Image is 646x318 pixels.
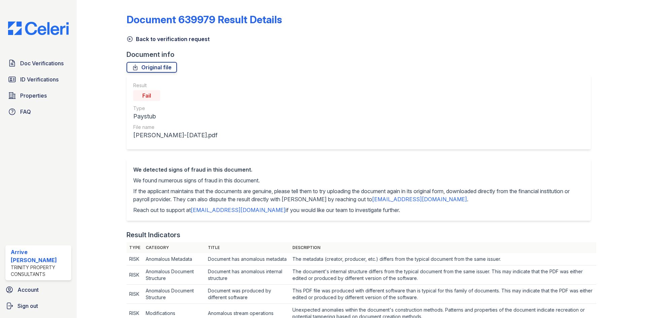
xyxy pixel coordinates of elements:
th: Description [290,242,596,253]
div: Result [133,82,217,89]
div: File name [133,124,217,131]
img: CE_Logo_Blue-a8612792a0a2168367f1c8372b55b34899dd931a85d93a1a3d3e32e68fde9ad4.png [3,22,74,35]
iframe: chat widget [618,291,639,311]
td: Anomalous Metadata [143,253,205,266]
a: [EMAIL_ADDRESS][DOMAIN_NAME] [191,207,286,213]
div: [PERSON_NAME]-[DATE].pdf [133,131,217,140]
div: We detected signs of fraud in this document. [133,166,584,174]
span: Sign out [17,302,38,310]
span: . [467,196,468,203]
a: Original file [127,62,177,73]
td: Anomalous Document Structure [143,285,205,304]
div: Arrive [PERSON_NAME] [11,248,69,264]
div: Type [133,105,217,112]
span: Properties [20,92,47,100]
td: RISK [127,285,143,304]
td: The document's internal structure differs from the typical document from the same issuer. This ma... [290,266,596,285]
a: Document 639979 Result Details [127,13,282,26]
td: This PDF file was produced with different software than is typical for this family of documents. ... [290,285,596,304]
a: ID Verifications [5,73,71,86]
td: The metadata (creator, producer, etc.) differs from the typical document from the same issuer. [290,253,596,266]
div: Trinity Property Consultants [11,264,69,278]
th: Category [143,242,205,253]
div: Paystub [133,112,217,121]
th: Type [127,242,143,253]
a: Account [3,283,74,296]
div: Result Indicators [127,230,180,240]
td: RISK [127,253,143,266]
p: If the applicant maintains that the documents are genuine, please tell them to try uploading the ... [133,187,584,203]
td: Document was produced by different software [205,285,290,304]
td: Document has anomalous metadata [205,253,290,266]
td: Document has anomalous internal structure [205,266,290,285]
p: Reach out to support at if you would like our team to investigate further. [133,206,584,214]
p: We found numerous signs of fraud in this document. [133,176,584,184]
td: RISK [127,266,143,285]
a: Doc Verifications [5,57,71,70]
a: Back to verification request [127,35,210,43]
span: Doc Verifications [20,59,64,67]
a: Properties [5,89,71,102]
td: Anomalous Document Structure [143,266,205,285]
div: Fail [133,90,160,101]
th: Title [205,242,290,253]
span: ID Verifications [20,75,59,83]
div: Document info [127,50,596,59]
span: FAQ [20,108,31,116]
a: FAQ [5,105,71,118]
span: Account [17,286,39,294]
a: Sign out [3,299,74,313]
a: [EMAIL_ADDRESS][DOMAIN_NAME] [372,196,467,203]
